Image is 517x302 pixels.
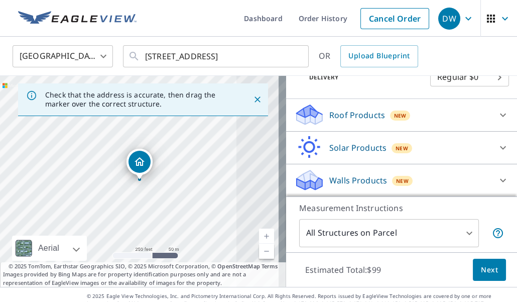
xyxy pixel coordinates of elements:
div: [GEOGRAPHIC_DATA] [13,42,113,70]
div: Dropped pin, building 1, Residential property, 8035 Regent Park Ln Charlotte, NC 28210 [126,149,153,180]
p: Estimated Total: $99 [297,259,389,281]
button: Close [251,93,264,106]
div: DW [438,8,460,30]
p: Solar Products [329,142,386,154]
span: New [394,112,407,120]
a: Current Level 17, Zoom Out [259,244,274,259]
span: New [396,144,408,152]
span: Next [481,264,498,276]
a: Upload Blueprint [340,45,418,67]
p: Check that the address is accurate, then drag the marker over the correct structure. [45,90,235,109]
div: Roof ProductsNew [294,103,509,127]
div: OR [319,45,418,67]
span: Upload Blueprint [348,50,410,62]
input: Search by address or latitude-longitude [145,42,288,70]
span: Your report will include each building or structure inside the parcel boundary. In some cases, du... [492,227,504,239]
span: New [396,177,409,185]
span: © 2025 TomTom, Earthstar Geographics SIO, © 2025 Microsoft Corporation, © [9,262,278,271]
div: Walls ProductsNew [294,168,509,192]
p: Measurement Instructions [299,202,504,214]
p: Walls Products [329,174,387,186]
div: Aerial [35,236,62,261]
p: Roof Products [329,109,385,121]
div: All Structures on Parcel [299,219,479,247]
div: Solar ProductsNew [294,136,509,160]
a: OpenStreetMap [217,262,260,270]
a: Terms [262,262,278,270]
img: EV Logo [18,11,137,26]
a: Cancel Order [360,8,429,29]
button: Next [473,259,506,281]
p: Delivery [294,73,430,82]
div: Regular $0 [430,63,509,91]
a: Current Level 17, Zoom In [259,229,274,244]
div: Aerial [12,236,87,261]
